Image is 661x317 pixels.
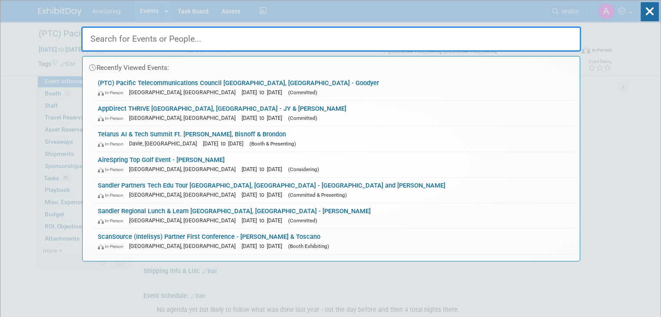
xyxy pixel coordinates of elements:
[129,192,240,198] span: [GEOGRAPHIC_DATA], [GEOGRAPHIC_DATA]
[93,203,575,228] a: Sandler Regional Lunch & Learn [GEOGRAPHIC_DATA], [GEOGRAPHIC_DATA] - [PERSON_NAME] In-Person [GE...
[288,115,317,121] span: (Committed)
[129,115,240,121] span: [GEOGRAPHIC_DATA], [GEOGRAPHIC_DATA]
[203,140,248,147] span: [DATE] to [DATE]
[93,126,575,152] a: Telarus AI & Tech Summit Ft. [PERSON_NAME], Bisnoff & Brondon In-Person Davie, [GEOGRAPHIC_DATA] ...
[242,166,286,172] span: [DATE] to [DATE]
[98,90,127,96] span: In-Person
[288,218,317,224] span: (Committed)
[288,192,347,198] span: (Committed & Presenting)
[98,141,127,147] span: In-Person
[93,152,575,177] a: AireSpring Top Golf Event - [PERSON_NAME] In-Person [GEOGRAPHIC_DATA], [GEOGRAPHIC_DATA] [DATE] t...
[98,218,127,224] span: In-Person
[242,243,286,249] span: [DATE] to [DATE]
[242,192,286,198] span: [DATE] to [DATE]
[129,243,240,249] span: [GEOGRAPHIC_DATA], [GEOGRAPHIC_DATA]
[129,217,240,224] span: [GEOGRAPHIC_DATA], [GEOGRAPHIC_DATA]
[93,178,575,203] a: Sandler Partners Tech Edu Tour [GEOGRAPHIC_DATA], [GEOGRAPHIC_DATA] - [GEOGRAPHIC_DATA] and [PERS...
[288,166,319,172] span: (Considering)
[87,56,575,75] div: Recently Viewed Events:
[242,115,286,121] span: [DATE] to [DATE]
[288,89,317,96] span: (Committed)
[98,167,127,172] span: In-Person
[249,141,296,147] span: (Booth & Presenting)
[242,217,286,224] span: [DATE] to [DATE]
[93,101,575,126] a: AppDirect THRIVE [GEOGRAPHIC_DATA], [GEOGRAPHIC_DATA] - JY & [PERSON_NAME] In-Person [GEOGRAPHIC_...
[98,244,127,249] span: In-Person
[129,89,240,96] span: [GEOGRAPHIC_DATA], [GEOGRAPHIC_DATA]
[93,229,575,254] a: ScanSource (Intelisys) Partner First Conference - [PERSON_NAME] & Toscano In-Person [GEOGRAPHIC_D...
[93,75,575,100] a: (PTC) Pacific Telecommunications Council [GEOGRAPHIC_DATA], [GEOGRAPHIC_DATA] - Goodyer In-Person...
[98,116,127,121] span: In-Person
[242,89,286,96] span: [DATE] to [DATE]
[129,166,240,172] span: [GEOGRAPHIC_DATA], [GEOGRAPHIC_DATA]
[129,140,201,147] span: Davie, [GEOGRAPHIC_DATA]
[98,192,127,198] span: In-Person
[81,26,581,52] input: Search for Events or People...
[288,243,329,249] span: (Booth Exhibiting)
